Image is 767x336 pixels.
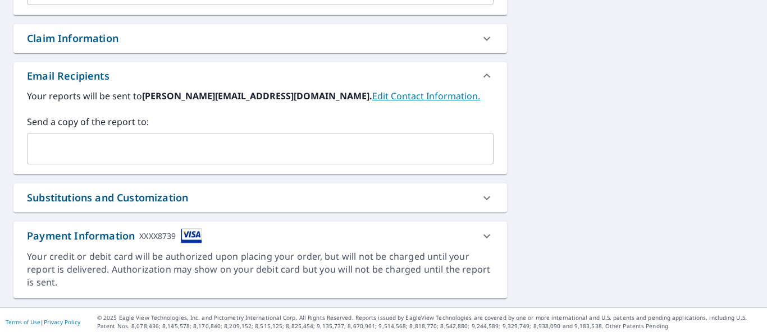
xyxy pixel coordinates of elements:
div: Email Recipients [27,68,109,84]
div: Substitutions and Customization [13,183,507,212]
div: Email Recipients [13,62,507,89]
a: Privacy Policy [44,318,80,326]
div: Substitutions and Customization [27,190,188,205]
p: | [6,319,80,325]
a: Terms of Use [6,318,40,326]
b: [PERSON_NAME][EMAIL_ADDRESS][DOMAIN_NAME]. [142,90,372,102]
label: Your reports will be sent to [27,89,494,103]
div: Your credit or debit card will be authorized upon placing your order, but will not be charged unt... [27,250,494,289]
img: cardImage [181,228,202,243]
div: Claim Information [27,31,118,46]
a: EditContactInfo [372,90,480,102]
div: Payment InformationXXXX8739cardImage [13,222,507,250]
p: © 2025 Eagle View Technologies, Inc. and Pictometry International Corp. All Rights Reserved. Repo... [97,314,761,330]
div: Claim Information [13,24,507,53]
div: XXXX8739 [139,228,176,243]
label: Send a copy of the report to: [27,115,494,128]
div: Payment Information [27,228,202,243]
